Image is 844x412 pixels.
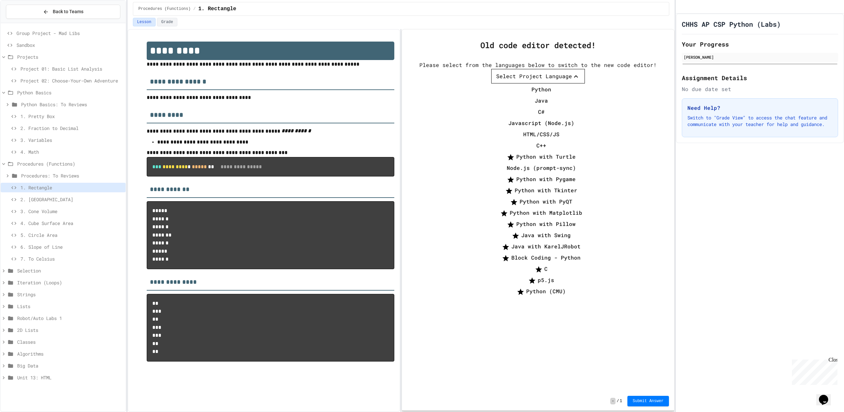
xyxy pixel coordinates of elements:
span: / [617,398,619,404]
div: Please select from the languages below to switch to the new code editor! [419,61,657,69]
span: 2. Fraction to Decimal [20,125,123,132]
span: 1 [620,398,622,404]
span: Sandbox [16,42,123,48]
div: Select Project Language [496,72,572,80]
span: 4. Math [20,148,123,155]
li: Node.js (prompt-sync) [498,163,585,173]
li: Python with Tkinter [498,185,585,196]
li: C++ [498,140,585,151]
iframe: chat widget [789,357,837,385]
li: Python with Turtle [498,151,585,162]
li: Java with KarelJRobot [498,241,585,252]
span: 2. [GEOGRAPHIC_DATA] [20,196,123,203]
span: Algorithms [17,350,123,357]
button: Lesson [133,18,156,26]
span: Procedures (Functions) [138,6,191,12]
span: 1. Rectangle [198,5,236,13]
span: 5. Circle Area [20,232,123,238]
li: Javascript (Node.js) [498,118,585,128]
span: Procedures (Functions) [17,160,123,167]
li: Java [498,95,585,106]
span: - [610,398,615,404]
span: Submit Answer [633,398,664,404]
li: Python with Matplotlib [498,207,585,218]
li: p5.js [498,275,585,285]
li: Block Coding - Python [498,252,585,263]
span: 4. Cube Surface Area [20,220,123,227]
span: 2D Lists [17,327,123,333]
span: Classes [17,338,123,345]
span: 1. Pretty Box [20,113,123,120]
h2: Assignment Details [682,73,838,82]
span: Projects [17,53,123,60]
h2: Your Progress [682,40,838,49]
button: Submit Answer [627,396,669,406]
li: Python [498,84,585,95]
span: 7. To Celsius [20,255,123,262]
span: Big Data [17,362,123,369]
li: Python with Pillow [498,219,585,229]
h3: Need Help? [687,104,832,112]
iframe: chat widget [816,386,837,405]
span: Group Project - Mad Libs [16,30,123,37]
span: 1. Rectangle [20,184,123,191]
li: Python (CMU) [498,286,585,297]
div: [PERSON_NAME] [684,54,836,60]
li: C [498,264,585,274]
span: Unit 13: HTML [17,374,123,381]
span: Procedures: To Reviews [21,172,123,179]
span: Strings [17,291,123,298]
span: 3. Variables [20,137,123,143]
li: C# [498,107,585,117]
button: Grade [157,18,177,26]
span: Project 02: Choose-Your-Own Adventure [20,77,123,84]
span: Robot/Auto Labs 1 [17,315,123,322]
span: Lists [17,303,123,310]
span: 6. Slope of Line [20,243,123,250]
span: 3. Cone Volume [20,208,123,215]
span: Python Basics [17,89,123,96]
span: Iteration (Loops) [17,279,123,286]
span: Selection [17,267,123,274]
div: Old code editor detected! [480,39,596,51]
div: Chat with us now!Close [3,3,45,42]
span: Python Basics: To Reviews [21,101,123,108]
h1: CHHS AP CSP Python (Labs) [682,19,781,29]
div: No due date set [682,85,838,93]
li: Python with Pygame [498,174,585,184]
li: Java with Swing [498,230,585,240]
span: Back to Teams [53,8,83,15]
button: Back to Teams [6,5,120,19]
li: Python with PyQT [498,196,585,207]
button: Select Project Language [491,69,585,83]
span: / [193,6,196,12]
p: Switch to "Grade View" to access the chat feature and communicate with your teacher for help and ... [687,114,832,128]
li: HTML/CSS/JS [498,129,585,140]
span: Project 01: Basic List Analysis [20,65,123,72]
